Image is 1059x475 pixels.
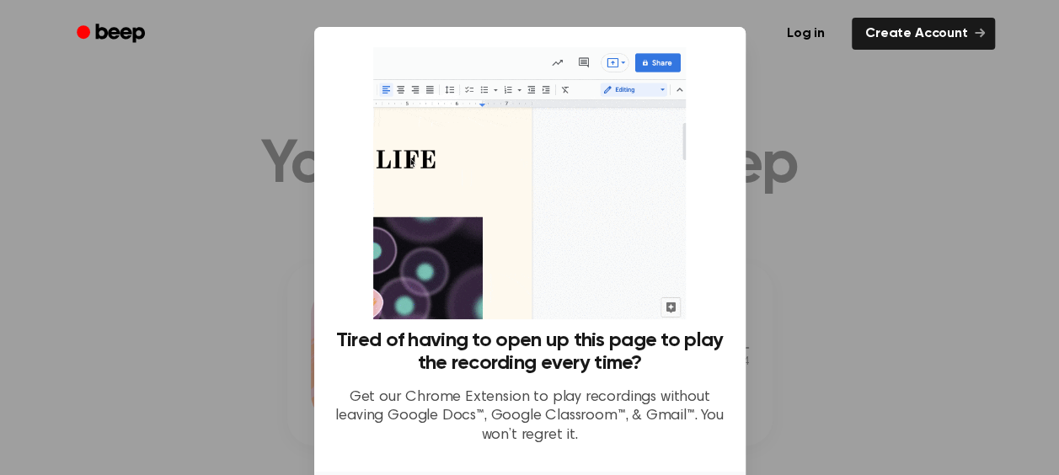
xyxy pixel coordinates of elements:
[65,18,160,51] a: Beep
[334,388,725,446] p: Get our Chrome Extension to play recordings without leaving Google Docs™, Google Classroom™, & Gm...
[373,47,686,319] img: Beep extension in action
[852,18,995,50] a: Create Account
[334,329,725,375] h3: Tired of having to open up this page to play the recording every time?
[770,14,842,53] a: Log in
